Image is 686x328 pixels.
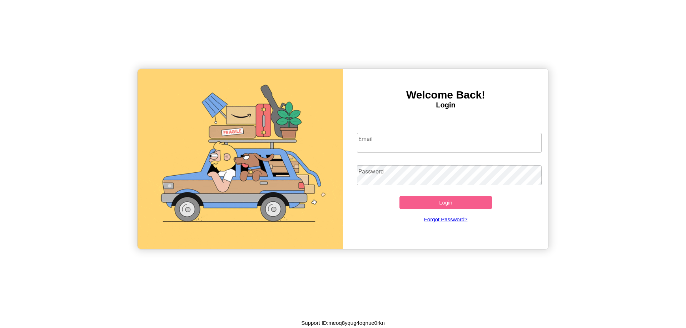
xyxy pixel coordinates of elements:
[138,69,343,249] img: gif
[399,196,492,209] button: Login
[343,101,548,109] h4: Login
[301,318,385,328] p: Support ID: meoq8yqug4oqnue0rkn
[353,209,538,229] a: Forgot Password?
[343,89,548,101] h3: Welcome Back!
